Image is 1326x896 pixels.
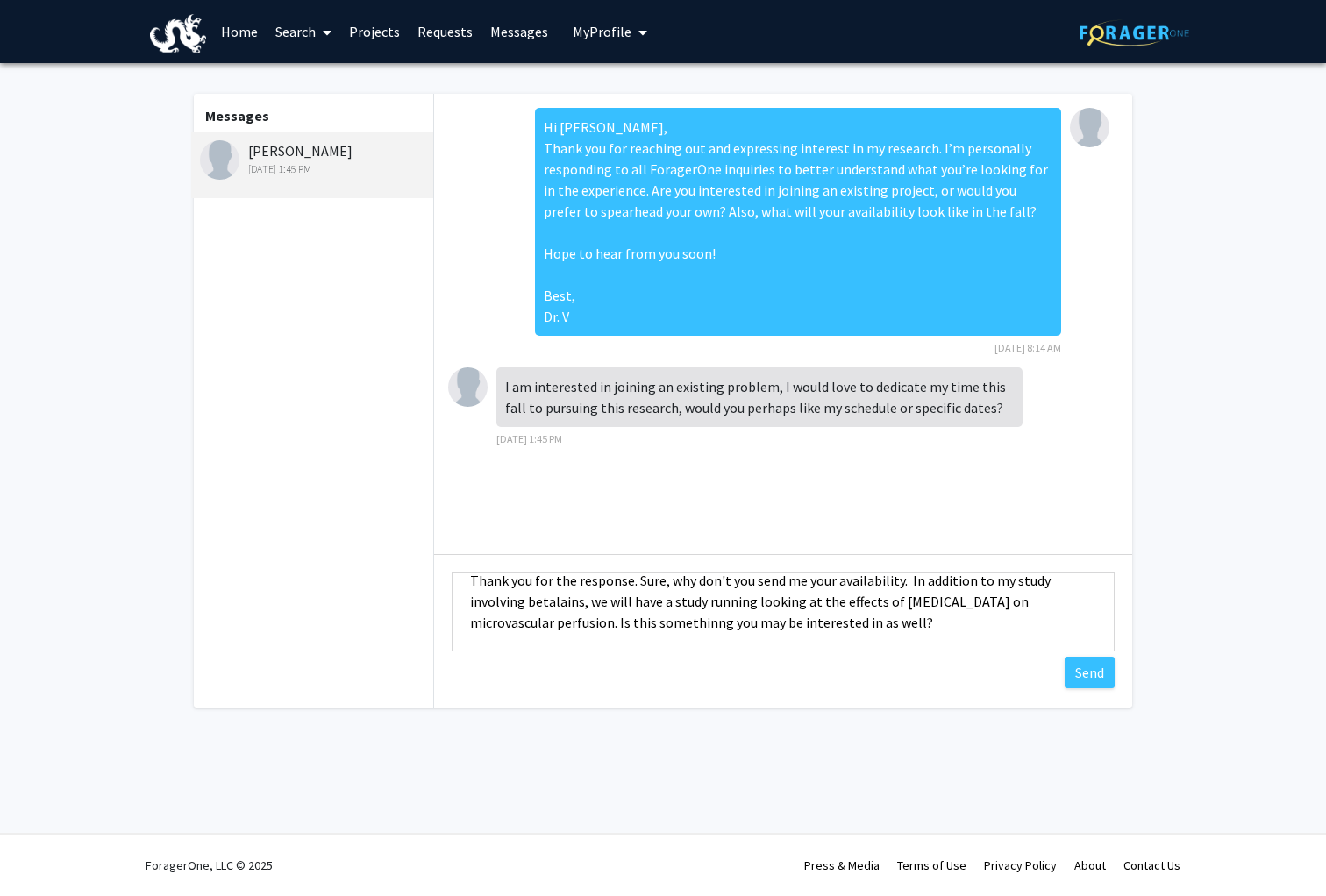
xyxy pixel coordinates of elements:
[496,367,1023,427] div: I am interested in joining an existing problem, I would love to dedicate my time this fall to pur...
[1070,108,1109,147] img: Steve Vitti
[481,1,557,62] a: Messages
[496,432,562,445] span: [DATE] 1:45 PM
[409,1,481,62] a: Requests
[448,367,488,407] img: Megan Matsika
[1074,857,1106,873] a: About
[535,108,1061,336] div: Hi [PERSON_NAME], Thank you for reaching out and expressing interest in my research. I’m personal...
[200,161,429,177] div: [DATE] 1:45 PM
[1065,657,1115,688] button: Send
[212,1,267,62] a: Home
[897,857,966,873] a: Terms of Use
[205,107,269,124] b: Messages
[200,140,239,180] img: Megan Matsika
[200,140,429,177] div: [PERSON_NAME]
[984,857,1057,873] a: Privacy Policy
[1123,857,1180,873] a: Contact Us
[267,1,340,62] a: Search
[150,14,206,53] img: Drexel University Logo
[994,341,1061,354] span: [DATE] 8:14 AM
[1080,19,1189,46] img: ForagerOne Logo
[804,857,880,873] a: Press & Media
[340,1,409,62] a: Projects
[452,572,1115,651] textarea: Message
[573,23,631,40] span: My Profile
[13,817,75,883] iframe: Chat
[146,835,273,896] div: ForagerOne, LLC © 2025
